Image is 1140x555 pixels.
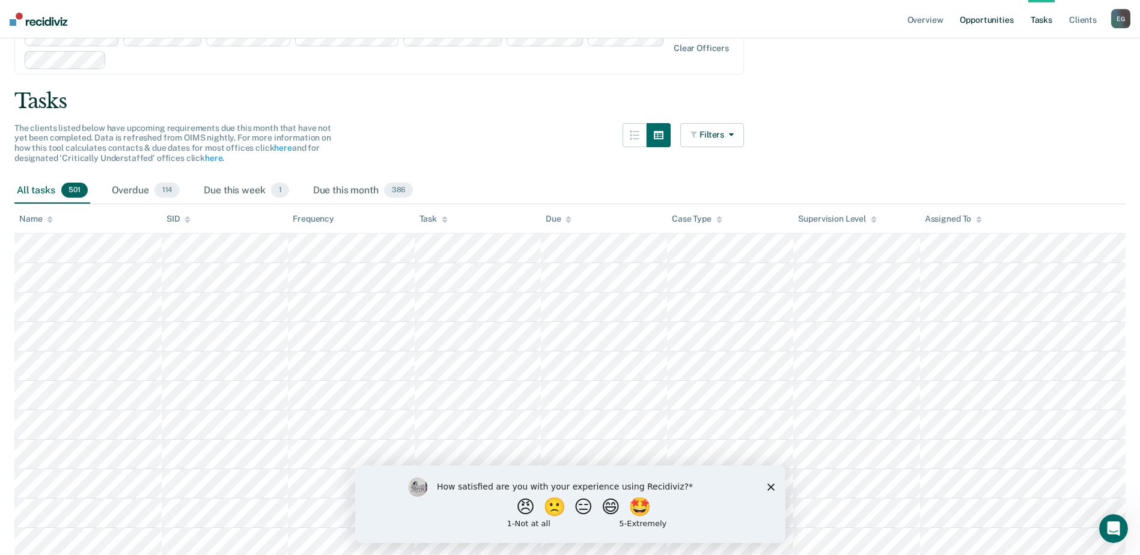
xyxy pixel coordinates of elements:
button: EG [1111,9,1130,28]
div: All tasks501 [14,178,90,204]
div: Name [19,214,53,224]
span: The clients listed below have upcoming requirements due this month that have not yet been complet... [14,123,331,163]
span: 114 [154,183,180,198]
div: Overdue114 [109,178,183,204]
div: Due this week1 [201,178,291,204]
div: Due [546,214,572,224]
div: Clear officers [674,43,729,53]
a: here [205,153,222,163]
img: Recidiviz [10,13,67,26]
a: here [274,143,291,153]
span: 501 [61,183,88,198]
div: Task [419,214,448,224]
iframe: Survey by Kim from Recidiviz [355,466,785,543]
span: 1 [271,183,288,198]
div: Supervision Level [798,214,877,224]
span: 386 [384,183,413,198]
div: E G [1111,9,1130,28]
div: SID [166,214,191,224]
div: Assigned To [925,214,982,224]
div: Due this month386 [311,178,416,204]
iframe: Intercom live chat [1099,514,1128,543]
div: Tasks [14,89,1126,114]
button: Filters [680,123,744,147]
div: Case Type [672,214,722,224]
div: Frequency [293,214,334,224]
